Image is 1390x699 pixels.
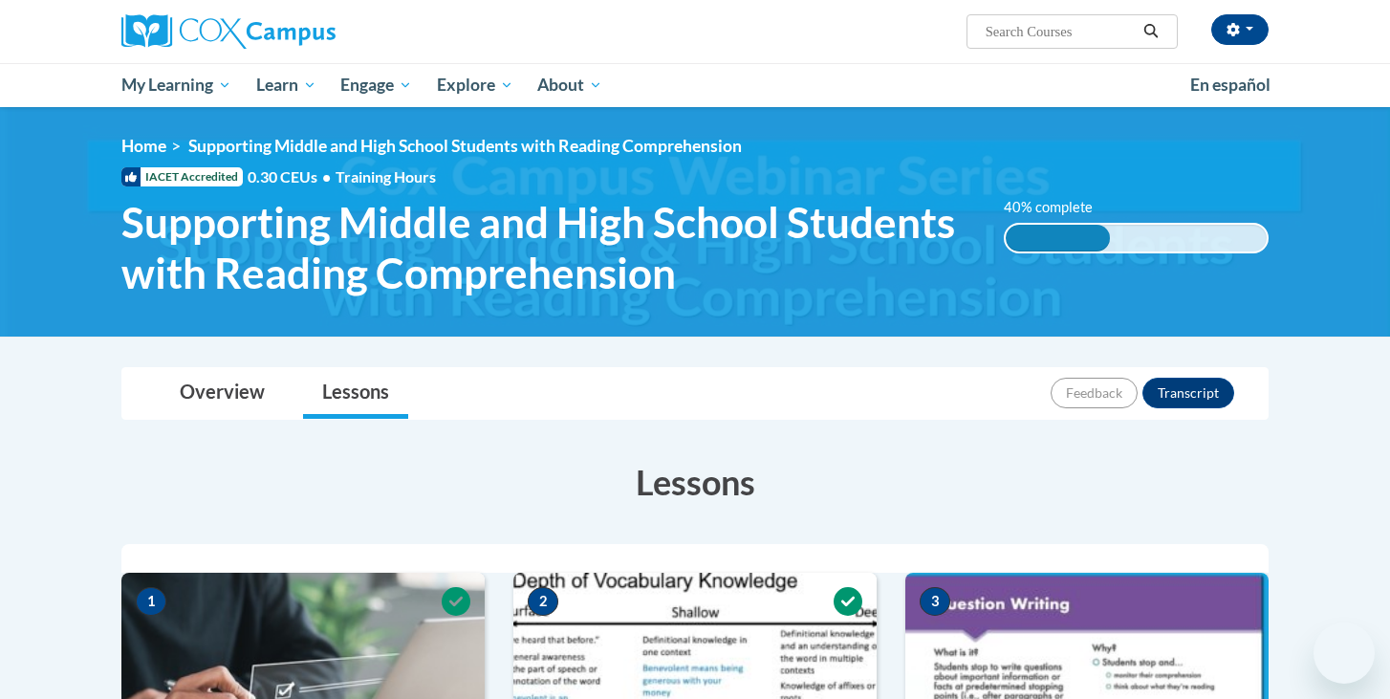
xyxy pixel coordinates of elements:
span: 0.30 CEUs [248,166,336,187]
img: Cox Campus [121,14,336,49]
span: About [537,74,602,97]
button: Feedback [1051,378,1138,408]
div: 40% complete [1006,225,1110,251]
button: Search [1137,20,1165,43]
a: Engage [328,63,424,107]
a: Overview [161,368,284,419]
button: Account Settings [1211,14,1269,45]
a: Explore [424,63,526,107]
span: Supporting Middle and High School Students with Reading Comprehension [121,197,975,298]
a: Home [121,136,166,156]
a: Cox Campus [121,14,485,49]
iframe: Button to launch messaging window [1314,623,1375,684]
a: Lessons [303,368,408,419]
span: Learn [256,74,316,97]
a: En español [1178,65,1283,105]
span: Supporting Middle and High School Students with Reading Comprehension [188,136,742,156]
span: Explore [437,74,513,97]
span: My Learning [121,74,231,97]
span: • [322,167,331,186]
span: 3 [920,587,950,616]
span: Engage [340,74,412,97]
label: 40% complete [1004,197,1114,218]
input: Search Courses [984,20,1137,43]
span: En español [1190,75,1271,95]
h3: Lessons [121,458,1269,506]
button: Transcript [1142,378,1234,408]
span: 1 [136,587,166,616]
a: About [526,63,616,107]
span: 2 [528,587,558,616]
span: IACET Accredited [121,167,243,186]
a: Learn [244,63,329,107]
div: Main menu [93,63,1297,107]
span: Training Hours [336,167,436,186]
a: My Learning [109,63,244,107]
